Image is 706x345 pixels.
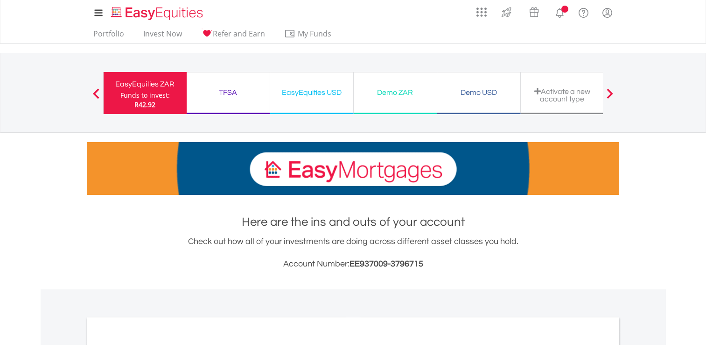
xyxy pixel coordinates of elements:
div: Activate a new account type [526,87,598,103]
h3: Account Number: [87,258,619,271]
span: Refer and Earn [213,29,265,39]
a: Invest Now [140,29,186,43]
a: FAQ's and Support [572,2,595,21]
a: AppsGrid [470,2,493,17]
div: Demo USD [443,86,515,99]
div: EasyEquities ZAR [109,78,181,91]
a: My Profile [595,2,619,23]
h1: Here are the ins and outs of your account [87,214,619,230]
a: Refer and Earn [197,29,269,43]
div: Check out how all of your investments are doing across different asset classes you hold. [87,235,619,271]
a: Home page [107,2,207,21]
img: thrive-v2.svg [499,5,514,20]
div: Demo ZAR [359,86,431,99]
div: TFSA [192,86,264,99]
img: EasyEquities_Logo.png [109,6,207,21]
img: vouchers-v2.svg [526,5,542,20]
div: Funds to invest: [120,91,170,100]
div: EasyEquities USD [276,86,348,99]
a: Portfolio [90,29,128,43]
span: R42.92 [134,100,155,109]
a: Vouchers [520,2,548,20]
img: EasyMortage Promotion Banner [87,142,619,195]
a: Notifications [548,2,572,21]
img: grid-menu-icon.svg [476,7,487,17]
span: My Funds [284,28,345,40]
span: EE937009-3796715 [350,259,423,268]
